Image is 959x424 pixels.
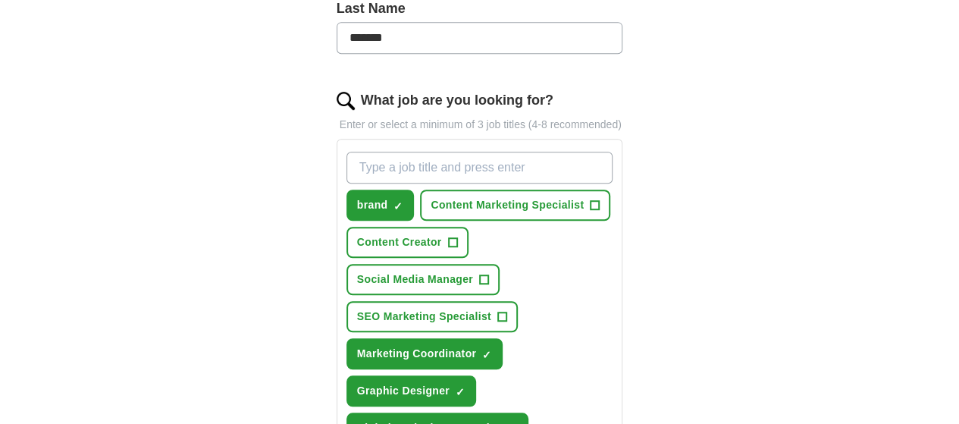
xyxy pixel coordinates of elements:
button: Social Media Manager [346,264,500,295]
span: Social Media Manager [357,272,473,287]
span: Content Marketing Specialist [431,197,584,213]
span: SEO Marketing Specialist [357,309,491,325]
span: ✓ [482,349,491,361]
span: ✓ [456,386,465,398]
button: Graphic Designer✓ [346,375,476,407]
button: SEO Marketing Specialist [346,301,518,332]
button: Marketing Coordinator✓ [346,338,503,369]
span: Marketing Coordinator [357,346,476,362]
span: ✓ [393,200,403,212]
label: What job are you looking for? [361,90,553,111]
span: Graphic Designer [357,383,450,399]
img: search.png [337,92,355,110]
input: Type a job title and press enter [346,152,613,184]
p: Enter or select a minimum of 3 job titles (4-8 recommended) [337,117,623,133]
button: brand✓ [346,190,415,221]
span: brand [357,197,388,213]
button: Content Creator [346,227,469,258]
span: Content Creator [357,234,442,250]
button: Content Marketing Specialist [420,190,610,221]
